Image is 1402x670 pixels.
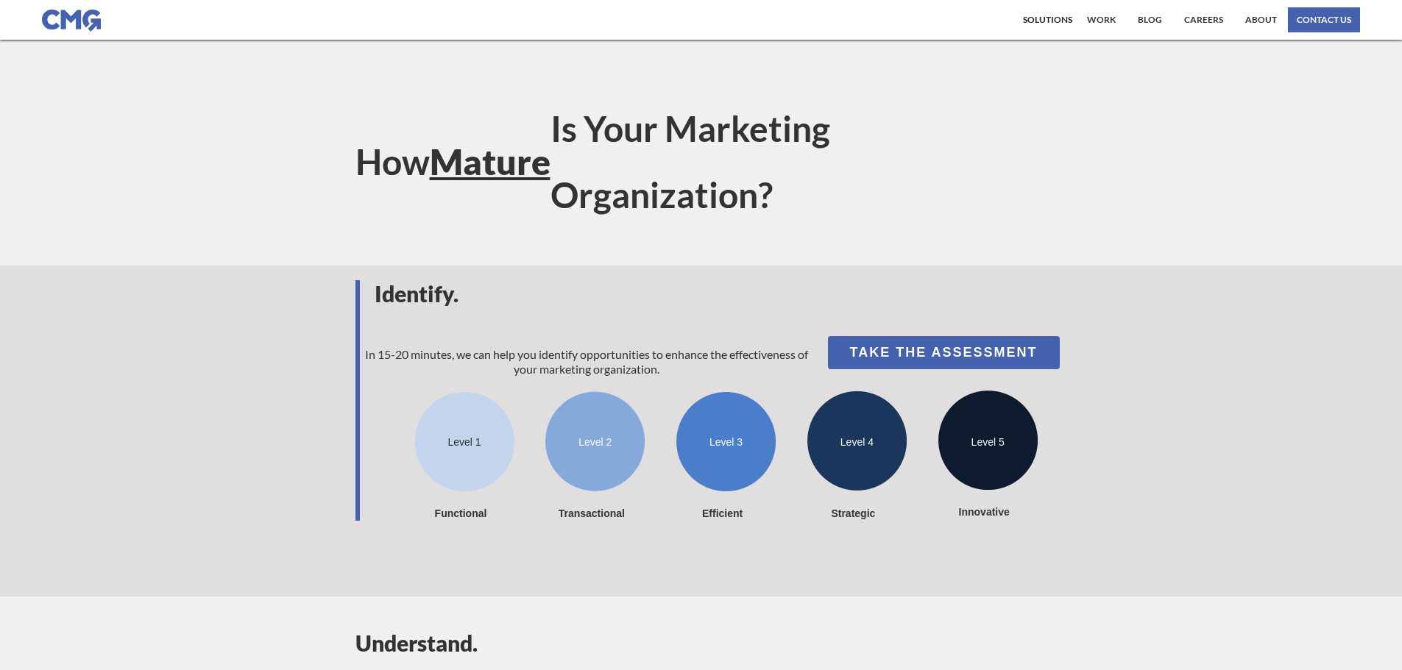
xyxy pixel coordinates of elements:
div: Level 4 [807,435,907,449]
div: Solutions [1023,15,1072,24]
div: Contact us [1297,15,1351,24]
a: Careers [1180,7,1227,32]
span: Mature [430,129,550,195]
h1: Understand. [355,630,1047,656]
h1: Identify. [375,280,1047,307]
div: Transactional [542,506,641,521]
div: Level 3 [676,435,776,449]
a: Take the Assessment [828,336,1060,369]
a: About [1242,7,1281,32]
div: Functional [411,506,511,521]
div: Level 2 [545,435,645,449]
div: Level 1 [415,435,514,449]
div: Efficient [673,506,772,521]
h1: How Is Your Marketing Organization? [355,96,1040,228]
div: Innovative [935,505,1034,519]
div: Strategic [804,506,903,521]
a: BLOG [1134,7,1166,32]
div: Level 5 [938,435,1038,449]
p: In 15-20 minutes, we can help you identify opportunities to enhance the effectiveness of your mar... [360,347,813,377]
a: work [1083,7,1119,32]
